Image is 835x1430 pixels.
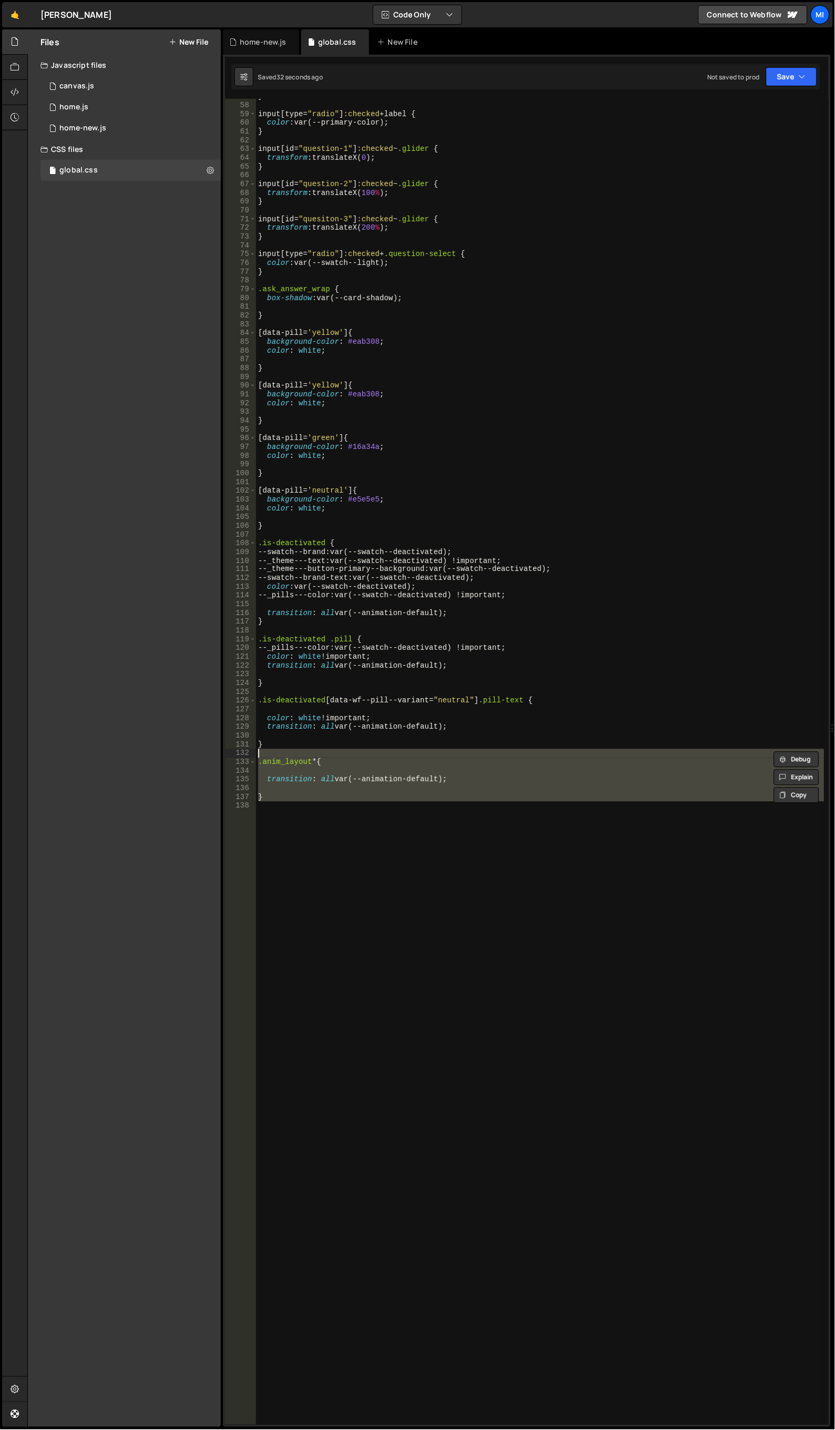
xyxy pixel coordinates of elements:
[225,723,256,732] div: 129
[225,215,256,224] div: 71
[225,259,256,268] div: 76
[225,793,256,802] div: 137
[225,268,256,277] div: 77
[40,36,59,48] h2: Files
[766,67,817,86] button: Save
[225,522,256,530] div: 106
[225,609,256,618] div: 116
[225,329,256,338] div: 84
[225,600,256,609] div: 115
[225,653,256,662] div: 121
[225,285,256,294] div: 79
[225,390,256,399] div: 91
[225,373,256,382] div: 89
[225,802,256,811] div: 138
[225,504,256,513] div: 104
[225,425,256,434] div: 95
[277,73,323,81] div: 32 seconds ago
[225,513,256,522] div: 105
[225,574,256,583] div: 112
[225,644,256,653] div: 120
[225,232,256,241] div: 73
[225,486,256,495] div: 102
[225,469,256,478] div: 100
[707,73,760,81] div: Not saved to prod
[225,206,256,215] div: 70
[225,565,256,574] div: 111
[225,749,256,758] div: 132
[225,714,256,723] div: 128
[225,530,256,539] div: 107
[225,311,256,320] div: 82
[28,55,221,76] div: Javascript files
[225,767,256,776] div: 134
[40,118,221,139] div: 16715/46263.js
[225,399,256,408] div: 92
[225,171,256,180] div: 66
[225,434,256,443] div: 96
[225,775,256,784] div: 135
[59,81,94,91] div: canvas.js
[225,180,256,189] div: 67
[225,591,256,600] div: 114
[774,788,819,803] button: Copy
[225,302,256,311] div: 81
[373,5,462,24] button: Code Only
[225,741,256,750] div: 131
[225,145,256,154] div: 63
[225,127,256,136] div: 61
[225,679,256,688] div: 124
[225,662,256,671] div: 122
[318,37,357,47] div: global.css
[811,5,830,24] a: Mi
[225,189,256,198] div: 68
[225,250,256,259] div: 75
[225,320,256,329] div: 83
[225,381,256,390] div: 90
[225,101,256,110] div: 58
[225,355,256,364] div: 87
[225,416,256,425] div: 94
[225,276,256,285] div: 78
[59,166,98,175] div: global.css
[40,160,221,181] div: 16715/45692.css
[225,548,256,557] div: 109
[169,38,208,46] button: New File
[225,154,256,162] div: 64
[774,770,819,785] button: Explain
[225,758,256,767] div: 133
[28,139,221,160] div: CSS files
[225,197,256,206] div: 69
[698,5,808,24] a: Connect to Webflow
[225,557,256,566] div: 110
[225,460,256,469] div: 99
[225,688,256,697] div: 125
[2,2,28,27] a: 🤙
[225,110,256,119] div: 59
[225,407,256,416] div: 93
[225,697,256,706] div: 126
[40,97,221,118] div: 16715/45689.js
[225,732,256,741] div: 130
[225,495,256,504] div: 103
[225,346,256,355] div: 86
[225,223,256,232] div: 72
[225,627,256,636] div: 118
[40,8,112,21] div: [PERSON_NAME]
[40,76,221,97] div: 16715/45727.js
[225,241,256,250] div: 74
[225,706,256,714] div: 127
[225,294,256,303] div: 80
[225,670,256,679] div: 123
[225,452,256,461] div: 98
[59,103,88,112] div: home.js
[378,37,422,47] div: New File
[225,478,256,487] div: 101
[225,136,256,145] div: 62
[225,118,256,127] div: 60
[225,338,256,346] div: 85
[258,73,323,81] div: Saved
[225,443,256,452] div: 97
[240,37,287,47] div: home-new.js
